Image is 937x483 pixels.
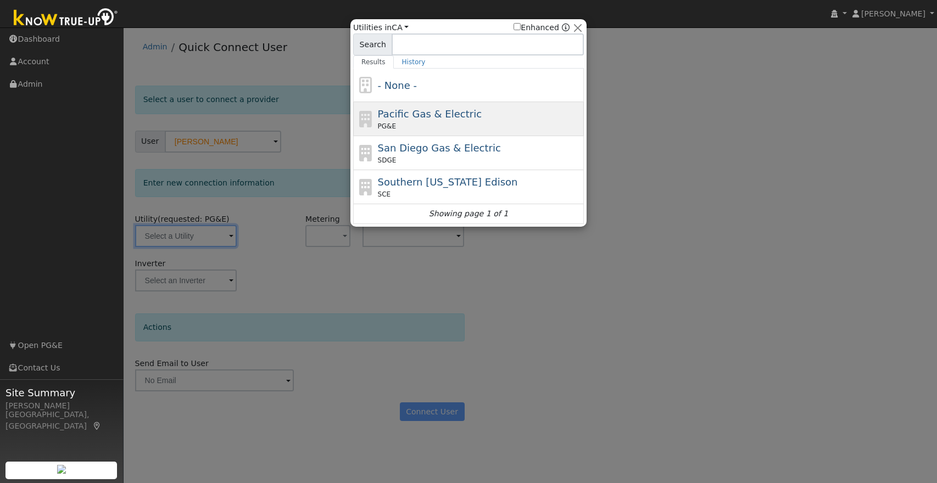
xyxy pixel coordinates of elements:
a: Enhanced Providers [562,23,570,32]
a: Results [353,55,394,69]
span: Site Summary [5,385,118,400]
a: Map [92,422,102,430]
a: CA [392,23,409,32]
a: History [394,55,434,69]
div: [PERSON_NAME] [5,400,118,412]
span: Southern [US_STATE] Edison [378,176,518,188]
img: retrieve [57,465,66,474]
span: Utilities in [353,22,409,33]
span: Pacific Gas & Electric [378,108,482,120]
span: [PERSON_NAME] [861,9,925,18]
i: Showing page 1 of 1 [429,208,508,220]
span: Show enhanced providers [514,22,570,33]
label: Enhanced [514,22,559,33]
span: SCE [378,189,391,199]
span: PG&E [378,121,396,131]
span: Search [353,33,392,55]
div: [GEOGRAPHIC_DATA], [GEOGRAPHIC_DATA] [5,409,118,432]
span: SDGE [378,155,397,165]
span: San Diego Gas & Electric [378,142,501,154]
input: Enhanced [514,23,521,30]
img: Know True-Up [8,6,124,31]
span: - None - [378,80,417,91]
